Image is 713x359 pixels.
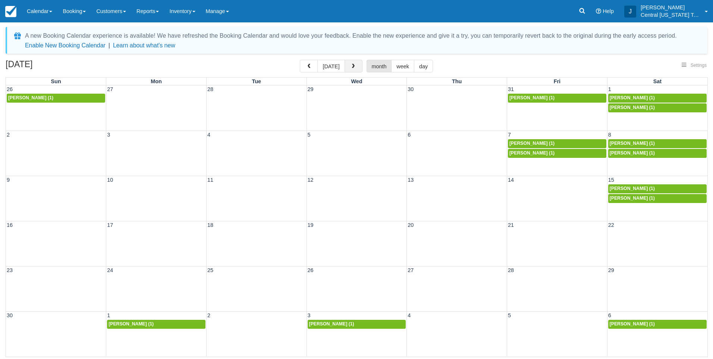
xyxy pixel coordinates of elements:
[207,222,214,228] span: 18
[6,132,10,138] span: 2
[207,86,214,92] span: 28
[610,186,655,191] span: [PERSON_NAME] (1)
[106,312,111,318] span: 1
[307,86,314,92] span: 29
[608,320,707,329] a: [PERSON_NAME] (1)
[307,132,311,138] span: 5
[603,8,614,14] span: Help
[6,177,10,183] span: 9
[106,86,114,92] span: 27
[25,31,677,40] div: A new Booking Calendar experience is available! We have refreshed the Booking Calendar and would ...
[608,184,707,193] a: [PERSON_NAME] (1)
[317,60,345,72] button: [DATE]
[6,60,100,74] h2: [DATE]
[51,78,61,84] span: Sun
[610,141,655,146] span: [PERSON_NAME] (1)
[554,78,560,84] span: Fri
[307,177,314,183] span: 12
[641,4,700,11] p: [PERSON_NAME]
[106,177,114,183] span: 10
[351,78,362,84] span: Wed
[25,42,106,49] button: Enable New Booking Calendar
[106,132,111,138] span: 3
[509,150,555,156] span: [PERSON_NAME] (1)
[307,222,314,228] span: 19
[607,312,612,318] span: 6
[452,78,462,84] span: Thu
[107,320,205,329] a: [PERSON_NAME] (1)
[5,6,16,17] img: checkfront-main-nav-mini-logo.png
[109,42,110,49] span: |
[391,60,414,72] button: week
[113,42,175,49] a: Learn about what's new
[6,222,13,228] span: 16
[610,105,655,110] span: [PERSON_NAME] (1)
[607,177,615,183] span: 15
[610,150,655,156] span: [PERSON_NAME] (1)
[6,267,13,273] span: 23
[207,132,211,138] span: 4
[509,141,555,146] span: [PERSON_NAME] (1)
[307,267,314,273] span: 26
[207,312,211,318] span: 2
[507,222,515,228] span: 21
[414,60,433,72] button: day
[109,321,154,327] span: [PERSON_NAME] (1)
[207,267,214,273] span: 25
[8,95,53,100] span: [PERSON_NAME] (1)
[106,222,114,228] span: 17
[307,312,311,318] span: 3
[610,321,655,327] span: [PERSON_NAME] (1)
[607,267,615,273] span: 29
[596,9,601,14] i: Help
[309,321,354,327] span: [PERSON_NAME] (1)
[407,222,414,228] span: 20
[407,177,414,183] span: 13
[407,86,414,92] span: 30
[6,86,13,92] span: 26
[367,60,392,72] button: month
[507,267,515,273] span: 28
[508,139,606,148] a: [PERSON_NAME] (1)
[624,6,636,18] div: J
[507,132,512,138] span: 7
[608,139,707,148] a: [PERSON_NAME] (1)
[691,63,707,68] span: Settings
[641,11,700,19] p: Central [US_STATE] Tours
[407,132,411,138] span: 6
[407,267,414,273] span: 27
[252,78,261,84] span: Tue
[607,86,612,92] span: 1
[653,78,662,84] span: Sat
[7,94,105,103] a: [PERSON_NAME] (1)
[507,312,512,318] span: 5
[608,103,707,112] a: [PERSON_NAME] (1)
[610,196,655,201] span: [PERSON_NAME] (1)
[6,312,13,318] span: 30
[607,132,612,138] span: 8
[607,222,615,228] span: 22
[106,267,114,273] span: 24
[507,86,515,92] span: 31
[407,312,411,318] span: 4
[508,149,606,158] a: [PERSON_NAME] (1)
[151,78,162,84] span: Mon
[608,149,707,158] a: [PERSON_NAME] (1)
[509,95,555,100] span: [PERSON_NAME] (1)
[508,94,606,103] a: [PERSON_NAME] (1)
[610,95,655,100] span: [PERSON_NAME] (1)
[608,194,707,203] a: [PERSON_NAME] (1)
[308,320,406,329] a: [PERSON_NAME] (1)
[507,177,515,183] span: 14
[207,177,214,183] span: 11
[677,60,711,71] button: Settings
[608,94,707,103] a: [PERSON_NAME] (1)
